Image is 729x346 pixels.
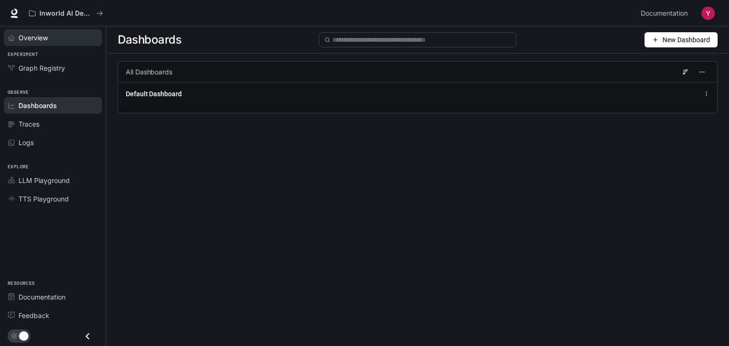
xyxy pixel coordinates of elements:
[637,4,695,23] a: Documentation
[126,67,172,77] span: All Dashboards
[19,194,69,204] span: TTS Playground
[118,30,181,49] span: Dashboards
[701,7,715,20] img: User avatar
[4,116,102,132] a: Traces
[4,172,102,189] a: LLM Playground
[4,289,102,305] a: Documentation
[77,327,98,346] button: Close drawer
[19,100,57,110] span: Dashboards
[126,89,182,99] a: Default Dashboard
[19,33,48,43] span: Overview
[39,9,93,18] p: Inworld AI Demos
[4,97,102,114] a: Dashboards
[4,29,102,46] a: Overview
[663,35,710,45] span: New Dashboard
[4,60,102,76] a: Graph Registry
[25,4,107,23] button: All workspaces
[19,330,28,341] span: Dark mode toggle
[19,119,39,129] span: Traces
[645,32,718,47] button: New Dashboard
[4,307,102,324] a: Feedback
[19,63,65,73] span: Graph Registry
[699,4,718,23] button: User avatar
[4,134,102,151] a: Logs
[4,191,102,207] a: TTS Playground
[19,292,65,302] span: Documentation
[641,8,688,19] span: Documentation
[19,175,70,185] span: LLM Playground
[19,310,49,320] span: Feedback
[19,137,34,147] span: Logs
